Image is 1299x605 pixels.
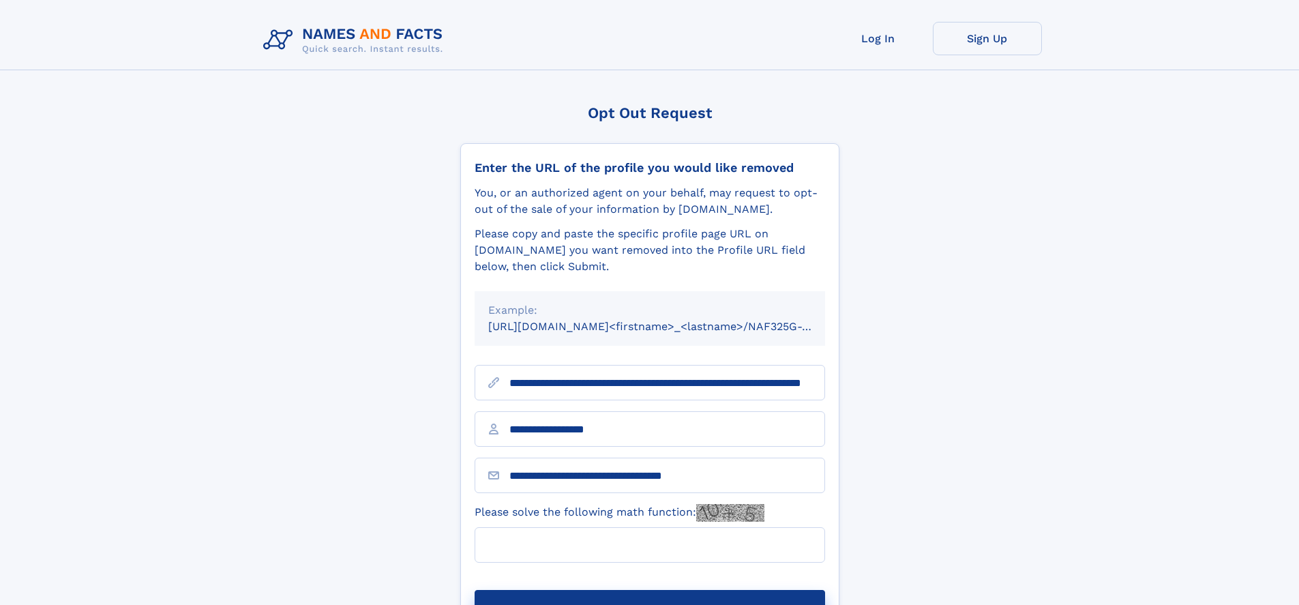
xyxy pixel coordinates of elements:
a: Sign Up [933,22,1042,55]
a: Log In [824,22,933,55]
div: Opt Out Request [460,104,839,121]
small: [URL][DOMAIN_NAME]<firstname>_<lastname>/NAF325G-xxxxxxxx [488,320,851,333]
div: Enter the URL of the profile you would like removed [475,160,825,175]
div: You, or an authorized agent on your behalf, may request to opt-out of the sale of your informatio... [475,185,825,218]
img: Logo Names and Facts [258,22,454,59]
div: Please copy and paste the specific profile page URL on [DOMAIN_NAME] you want removed into the Pr... [475,226,825,275]
label: Please solve the following math function: [475,504,764,522]
div: Example: [488,302,811,319]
